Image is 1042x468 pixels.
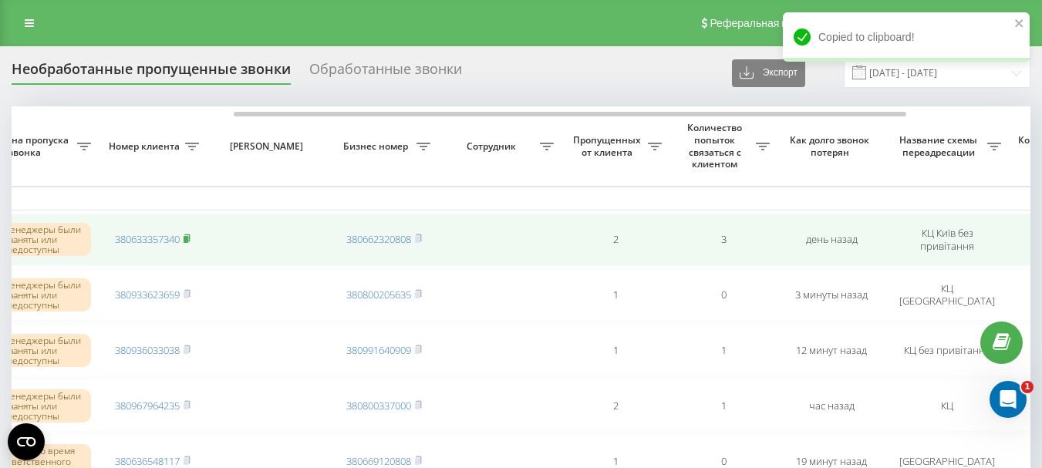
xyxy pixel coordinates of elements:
[669,269,777,322] td: 0
[106,140,185,153] span: Номер клиента
[12,61,291,85] div: Необработанные пропущенные звонки
[732,59,805,87] button: Экспорт
[338,140,416,153] span: Бизнес номер
[346,288,411,301] a: 380800205635
[677,122,756,170] span: Количество попыток связаться с клиентом
[220,140,317,153] span: [PERSON_NAME]
[885,324,1009,376] td: КЦ без привітання
[777,379,885,432] td: час назад
[790,134,873,158] span: Как долго звонок потерян
[561,214,669,266] td: 2
[561,379,669,432] td: 2
[346,343,411,357] a: 380991640909
[346,232,411,246] a: 380662320808
[990,381,1027,418] iframe: Intercom live chat
[710,17,836,29] span: Реферальная программа
[885,214,1009,266] td: КЦ Київ без привітання
[885,379,1009,432] td: КЦ
[777,324,885,376] td: 12 минут назад
[783,12,1030,62] div: Copied to clipboard!
[309,61,462,85] div: Обработанные звонки
[669,214,777,266] td: 3
[1021,381,1034,393] span: 1
[569,134,648,158] span: Пропущенных от клиента
[1014,17,1025,32] button: close
[561,269,669,322] td: 1
[777,214,885,266] td: день назад
[115,343,180,357] a: 380936033038
[669,379,777,432] td: 1
[885,269,1009,322] td: КЦ [GEOGRAPHIC_DATA]
[115,288,180,301] a: 380933623659
[115,399,180,412] a: 380967964235
[561,324,669,376] td: 1
[777,269,885,322] td: 3 минуты назад
[346,399,411,412] a: 380800337000
[115,454,180,468] a: 380636548117
[346,454,411,468] a: 380669120808
[893,134,987,158] span: Название схемы переадресации
[8,423,45,460] button: Open CMP widget
[115,232,180,246] a: 380633357340
[446,140,540,153] span: Сотрудник
[669,324,777,376] td: 1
